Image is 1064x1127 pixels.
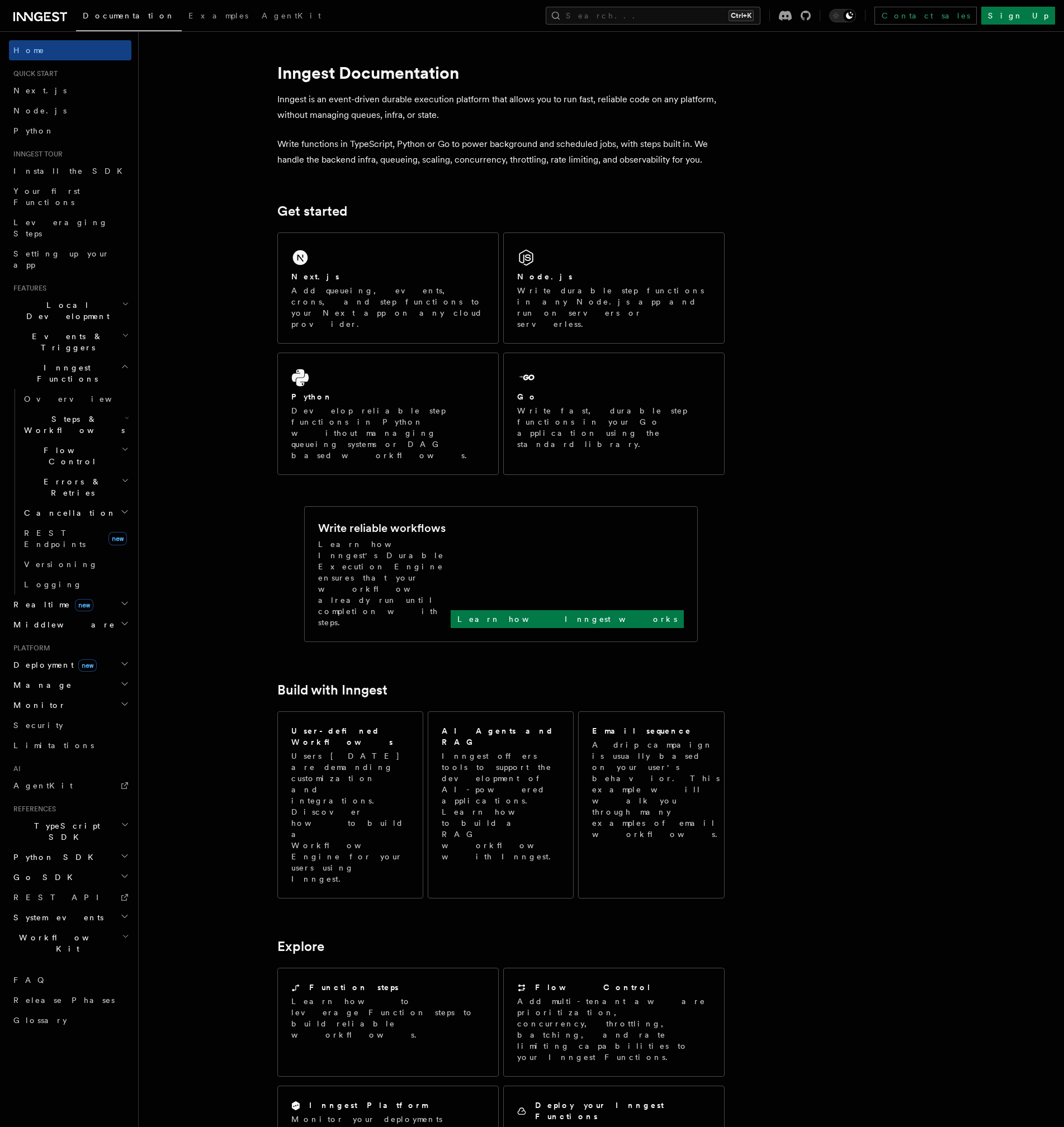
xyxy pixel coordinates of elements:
span: new [108,532,127,545]
button: Manage [9,675,131,695]
a: Examples [182,3,255,30]
p: Add queueing, events, crons, and step functions to your Next app on any cloud provider. [291,285,485,330]
p: Users [DATE] are demanding customization and integrations. Discover how to build a Workflow Engin... [291,750,409,885]
span: Workflow Kit [9,932,122,954]
h2: Python [291,391,333,402]
button: Middleware [9,615,131,635]
span: Home [13,45,45,56]
span: new [78,659,97,672]
a: Overview [20,389,131,409]
button: Workflow Kit [9,928,131,959]
button: Steps & Workflows [20,409,131,440]
p: Inngest is an event-driven durable execution platform that allows you to run fast, reliable code ... [277,92,725,123]
h2: Inngest Platform [309,1100,428,1111]
button: Go SDK [9,867,131,887]
button: Deploymentnew [9,655,131,675]
span: Glossary [13,1016,67,1025]
button: Cancellation [20,503,131,523]
span: Versioning [24,560,98,569]
span: TypeScript SDK [9,820,121,843]
button: Inngest Functions [9,358,131,389]
h2: Write reliable workflows [318,520,446,536]
h2: Deploy your Inngest Functions [535,1100,711,1122]
a: Your first Functions [9,181,131,212]
a: AI Agents and RAGInngest offers tools to support the development of AI-powered applications. Lear... [428,711,574,898]
span: Logging [24,580,82,589]
p: Write fast, durable step functions in your Go application using the standard library. [517,405,711,450]
span: Platform [9,644,50,653]
div: Inngest Functions [9,389,131,595]
span: Go SDK [9,872,79,883]
kbd: Ctrl+K [729,10,754,21]
span: Deployment [9,659,97,671]
button: Events & Triggers [9,326,131,358]
span: AgentKit [13,781,73,790]
a: FAQ [9,970,131,990]
button: Search...Ctrl+K [546,7,760,25]
a: GoWrite fast, durable step functions in your Go application using the standard library. [503,353,725,475]
span: References [9,805,56,814]
h2: Node.js [517,271,573,282]
a: Security [9,715,131,735]
a: PythonDevelop reliable step functions in Python without managing queueing systems or DAG based wo... [277,353,499,475]
a: Learn how Inngest works [451,610,684,628]
span: AgentKit [262,11,321,20]
p: Learn how Inngest's Durable Execution Engine ensures that your workflow already run until complet... [318,539,451,628]
button: TypeScript SDK [9,816,131,847]
a: REST API [9,887,131,907]
a: Python [9,121,131,141]
a: Leveraging Steps [9,212,131,244]
button: Toggle dark mode [829,9,856,22]
p: Write durable step functions in any Node.js app and run on servers or serverless. [517,285,711,330]
button: Errors & Retries [20,472,131,503]
h2: Email sequence [592,725,692,736]
span: Features [9,284,46,293]
button: Realtimenew [9,595,131,615]
a: Flow ControlAdd multi-tenant aware prioritization, concurrency, throttling, batching, and rate li... [503,968,725,1077]
span: Limitations [13,741,94,750]
p: Learn how Inngest works [457,614,677,625]
span: Middleware [9,619,115,630]
span: Manage [9,679,72,691]
a: Get started [277,203,347,219]
a: User-defined WorkflowsUsers [DATE] are demanding customization and integrations. Discover how to ... [277,711,423,898]
span: Cancellation [20,507,116,519]
h1: Inngest Documentation [277,63,725,83]
span: Steps & Workflows [20,413,125,436]
h2: User-defined Workflows [291,725,409,748]
p: Inngest offers tools to support the development of AI-powered applications. Learn how to build a ... [442,750,561,862]
span: Node.js [13,106,67,115]
span: Install the SDK [13,167,129,175]
span: Realtime [9,599,93,610]
h2: Flow Control [535,982,651,993]
a: Email sequenceA drip campaign is usually based on your user's behavior. This example will walk yo... [578,711,724,898]
p: Write functions in TypeScript, Python or Go to power background and scheduled jobs, with steps bu... [277,136,725,168]
span: FAQ [13,976,50,985]
p: Develop reliable step functions in Python without managing queueing systems or DAG based workflows. [291,405,485,461]
a: Node.js [9,101,131,121]
button: System events [9,907,131,928]
span: Your first Functions [13,187,80,207]
a: Build with Inngest [277,682,387,698]
p: Learn how to leverage Function steps to build reliable workflows. [291,996,485,1040]
span: Documentation [83,11,175,20]
button: Flow Control [20,440,131,472]
a: Sign Up [981,7,1055,25]
span: Overview [24,394,139,403]
a: Contact sales [874,7,977,25]
a: REST Endpointsnew [20,523,131,554]
span: Python SDK [9,852,100,863]
a: Home [9,40,131,60]
span: Release Phases [13,996,115,1005]
p: Add multi-tenant aware prioritization, concurrency, throttling, batching, and rate limiting capab... [517,996,711,1063]
span: Monitor [9,700,66,711]
a: AgentKit [255,3,328,30]
a: Function stepsLearn how to leverage Function steps to build reliable workflows. [277,968,499,1077]
span: Inngest tour [9,150,63,159]
a: Versioning [20,554,131,574]
a: Glossary [9,1010,131,1030]
a: Limitations [9,735,131,755]
a: Release Phases [9,990,131,1010]
a: AgentKit [9,776,131,796]
span: Errors & Retries [20,476,121,498]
